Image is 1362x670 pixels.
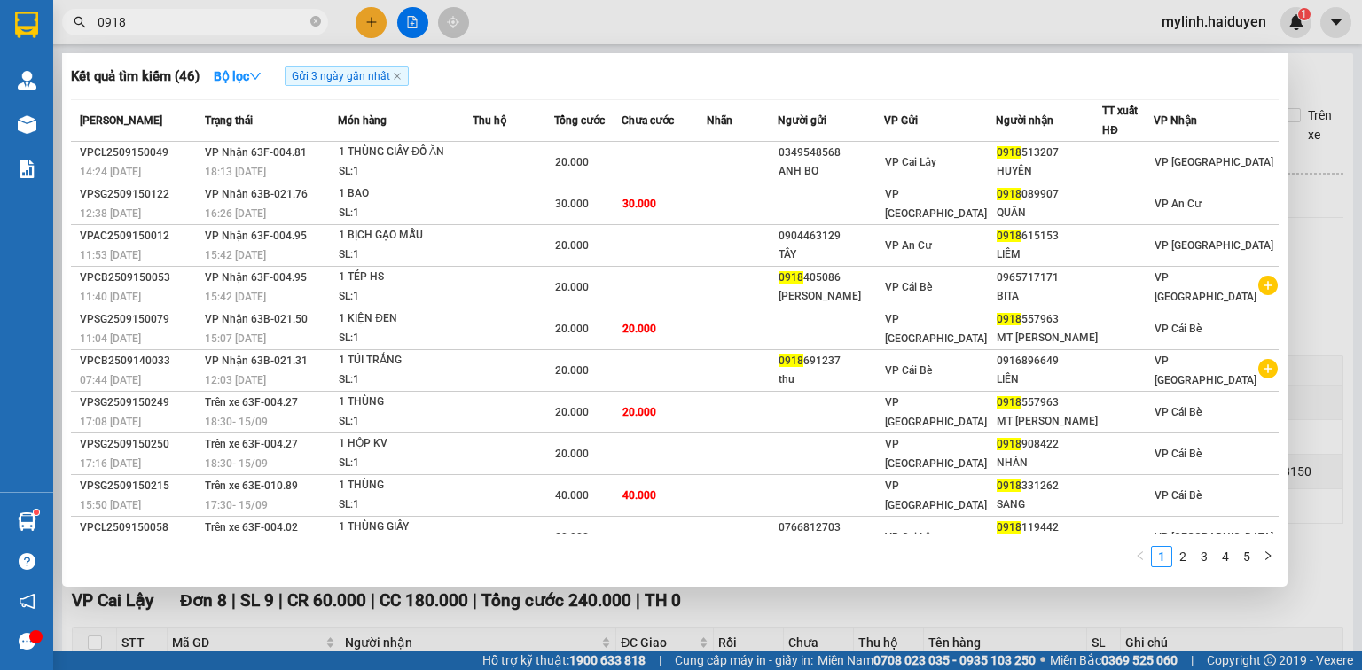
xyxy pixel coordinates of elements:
[80,144,200,162] div: VPCL2509150049
[80,291,141,303] span: 11:40 [DATE]
[339,309,472,329] div: 1 KIỆN ĐEN
[80,435,200,454] div: VPSG2509150250
[339,162,472,182] div: SL: 1
[1130,546,1151,567] li: Previous Page
[779,227,883,245] div: 0904463129
[997,370,1101,389] div: LIÊN
[997,146,1021,159] span: 0918
[205,479,298,492] span: Trên xe 63E-010.89
[15,36,139,58] div: HẰNG
[205,374,266,386] span: 12:03 [DATE]
[885,239,932,252] span: VP An Cư
[997,162,1101,181] div: HUYỀN
[80,249,141,261] span: 11:53 [DATE]
[997,454,1101,472] div: NHÀN
[339,476,472,495] div: 1 THÙNG
[152,79,332,104] div: 0933242570
[205,291,266,303] span: 15:42 [DATE]
[214,69,262,83] strong: Bộ lọc
[555,156,589,168] span: 20.000
[80,457,141,470] span: 17:16 [DATE]
[997,521,1021,534] span: 0918
[1155,531,1273,543] span: VP [GEOGRAPHIC_DATA]
[555,531,589,543] span: 20.000
[779,245,883,264] div: TÂY
[1216,547,1235,566] a: 4
[205,249,266,261] span: 15:42 [DATE]
[80,310,200,329] div: VPSG2509150079
[339,518,472,537] div: 1 THÙNG GIẤY
[885,156,936,168] span: VP Cai Lậy
[779,162,883,181] div: ANH BO
[80,332,141,345] span: 11:04 [DATE]
[622,114,674,127] span: Chưa cước
[310,14,321,31] span: close-circle
[205,166,266,178] span: 18:13 [DATE]
[80,374,141,386] span: 07:44 [DATE]
[15,17,43,35] span: Gửi:
[555,489,589,502] span: 40.000
[80,352,200,370] div: VPCB2509140033
[205,271,307,284] span: VP Nhận 63F-004.95
[997,188,1021,200] span: 0918
[1135,550,1146,561] span: left
[1263,550,1273,561] span: right
[555,281,589,293] span: 20.000
[18,160,36,178] img: solution-icon
[19,633,35,650] span: message
[205,438,298,450] span: Trên xe 63F-004.27
[1155,239,1273,252] span: VP [GEOGRAPHIC_DATA]
[997,144,1101,162] div: 513207
[1237,547,1256,566] a: 5
[997,438,1021,450] span: 0918
[152,58,332,79] div: HẰNG
[885,281,932,293] span: VP Cái Bè
[997,227,1101,245] div: 615153
[205,457,268,470] span: 18:30 - 15/09
[1257,546,1279,567] li: Next Page
[997,393,1101,412] div: 557963
[15,92,41,111] span: DĐ:
[80,207,141,220] span: 12:38 [DATE]
[80,166,141,178] span: 14:24 [DATE]
[997,230,1021,242] span: 0918
[339,495,472,515] div: SL: 1
[997,313,1021,325] span: 0918
[339,329,472,348] div: SL: 1
[393,72,402,81] span: close
[80,477,200,495] div: VPSG2509150215
[310,16,321,27] span: close-circle
[19,593,35,610] span: notification
[707,114,732,127] span: Nhãn
[339,454,472,473] div: SL: 1
[997,352,1101,370] div: 0916896649
[80,416,141,428] span: 17:08 [DATE]
[885,313,987,345] span: VP [GEOGRAPHIC_DATA]
[997,185,1101,204] div: 089907
[554,114,605,127] span: Tổng cước
[885,479,987,511] span: VP [GEOGRAPHIC_DATA]
[339,393,472,412] div: 1 THÙNG
[339,287,472,307] div: SL: 1
[997,412,1101,431] div: MT [PERSON_NAME]
[1155,271,1256,303] span: VP [GEOGRAPHIC_DATA]
[997,329,1101,347] div: MT [PERSON_NAME]
[15,12,38,38] img: logo-vxr
[152,15,332,58] div: VP [GEOGRAPHIC_DATA]
[1155,198,1202,210] span: VP An Cư
[1151,546,1172,567] li: 1
[997,435,1101,454] div: 908422
[997,477,1101,495] div: 331262
[1173,547,1193,566] a: 2
[997,518,1101,537] div: 119442
[1155,406,1202,418] span: VP Cái Bè
[205,332,266,345] span: 15:07 [DATE]
[98,12,307,32] input: Tìm tên, số ĐT hoặc mã đơn
[1154,114,1197,127] span: VP Nhận
[339,370,472,390] div: SL: 1
[473,114,506,127] span: Thu hộ
[555,239,589,252] span: 20.000
[205,188,308,200] span: VP Nhận 63B-021.76
[205,416,268,428] span: 18:30 - 15/09
[997,396,1021,409] span: 0918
